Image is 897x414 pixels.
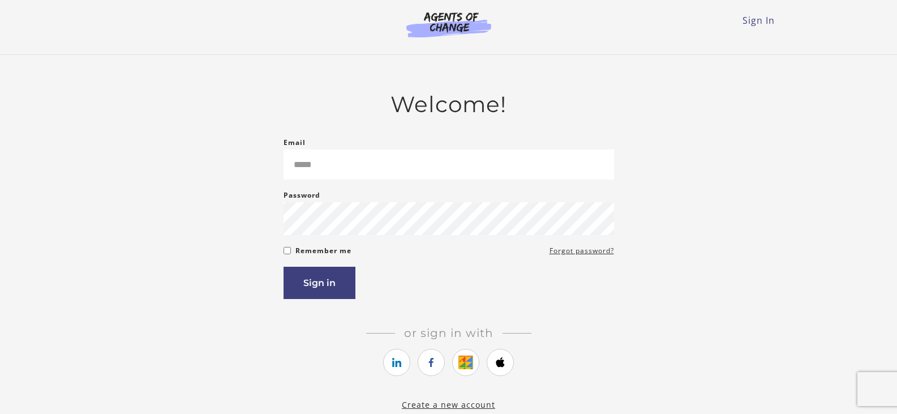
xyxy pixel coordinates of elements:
label: Password [284,189,320,202]
a: https://courses.thinkific.com/users/auth/linkedin?ss%5Breferral%5D=&ss%5Buser_return_to%5D=&ss%5B... [383,349,410,376]
a: Forgot password? [550,244,614,258]
label: Remember me [295,244,351,258]
a: https://courses.thinkific.com/users/auth/apple?ss%5Breferral%5D=&ss%5Buser_return_to%5D=&ss%5Bvis... [487,349,514,376]
img: Agents of Change Logo [394,11,503,37]
a: https://courses.thinkific.com/users/auth/google?ss%5Breferral%5D=&ss%5Buser_return_to%5D=&ss%5Bvi... [452,349,479,376]
span: Or sign in with [395,326,503,340]
a: Sign In [743,14,775,27]
a: https://courses.thinkific.com/users/auth/facebook?ss%5Breferral%5D=&ss%5Buser_return_to%5D=&ss%5B... [418,349,445,376]
a: Create a new account [402,399,495,410]
label: Email [284,136,306,150]
h2: Welcome! [284,91,614,118]
button: Sign in [284,267,355,299]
